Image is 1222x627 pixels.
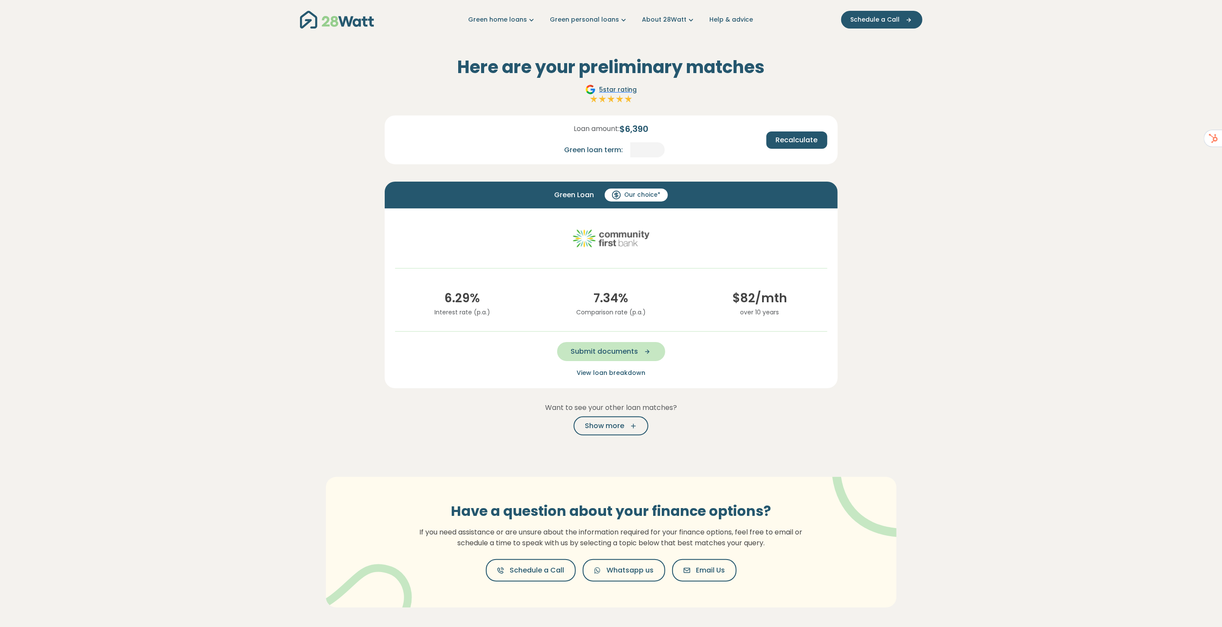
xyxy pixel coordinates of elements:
h2: Here are your preliminary matches [385,57,838,77]
span: Email Us [696,565,725,576]
p: Want to see your other loan matches? [385,402,838,413]
a: Google5star ratingFull starFull starFull starFull starFull star [584,84,638,105]
button: View loan breakdown [574,368,648,378]
h3: Have a question about your finance options? [415,503,808,519]
nav: Main navigation [300,9,922,31]
img: Full star [598,95,607,103]
button: Email Us [672,559,737,582]
span: Schedule a Call [510,565,565,576]
p: Interest rate (p.a.) [395,307,530,317]
button: Schedule a Call [841,11,922,29]
button: Show more [574,416,648,435]
span: Green Loan [555,190,594,200]
a: Help & advice [710,15,753,24]
a: Green personal loans [550,15,629,24]
span: Show more [585,421,624,431]
a: Green home loans [469,15,536,24]
p: over 10 years [692,307,827,317]
span: Schedule a Call [851,15,900,24]
img: Full star [616,95,624,103]
span: $ 6,390 [619,122,648,135]
img: vector [810,453,922,537]
img: Google [585,84,596,95]
p: Comparison rate (p.a.) [544,307,679,317]
span: $ 82 /mth [692,289,827,307]
img: Full star [624,95,633,103]
span: Our choice* [625,191,661,199]
button: Schedule a Call [486,559,576,582]
img: Full star [607,95,616,103]
div: Green loan term: [558,142,630,157]
span: 5 star rating [599,85,637,94]
span: Submit documents [571,346,638,357]
img: community-first logo [572,219,650,258]
img: 28Watt [300,11,374,29]
button: Recalculate [766,131,827,149]
span: Whatsapp us [607,565,654,576]
span: 6.29 % [395,289,530,307]
span: 7.34 % [544,289,679,307]
span: Recalculate [776,135,818,145]
button: Submit documents [557,342,665,361]
span: Loan amount: [574,124,619,134]
a: About 28Watt [642,15,696,24]
p: If you need assistance or are unsure about the information required for your finance options, fee... [415,527,808,549]
button: Whatsapp us [583,559,665,582]
span: View loan breakdown [577,368,645,377]
img: Full star [590,95,598,103]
